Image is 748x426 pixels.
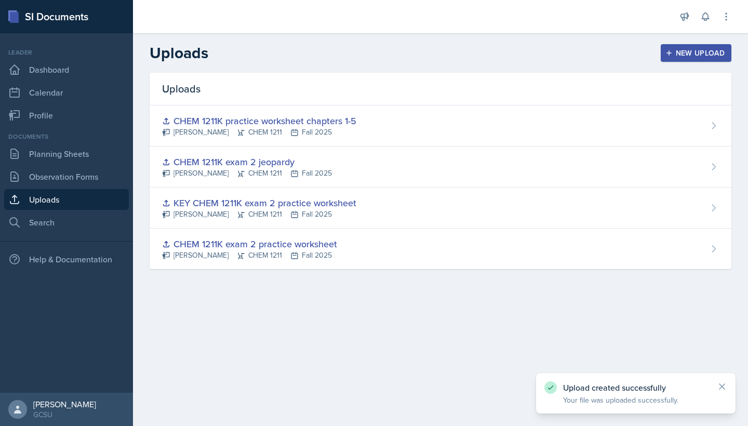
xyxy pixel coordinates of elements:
[4,249,129,270] div: Help & Documentation
[4,166,129,187] a: Observation Forms
[33,399,96,409] div: [PERSON_NAME]
[162,127,356,138] div: [PERSON_NAME] CHEM 1211 Fall 2025
[162,168,332,179] div: [PERSON_NAME] CHEM 1211 Fall 2025
[162,114,356,128] div: CHEM 1211K practice worksheet chapters 1-5
[667,49,725,57] div: New Upload
[661,44,732,62] button: New Upload
[162,237,337,251] div: CHEM 1211K exam 2 practice worksheet
[162,209,356,220] div: [PERSON_NAME] CHEM 1211 Fall 2025
[150,147,731,188] a: CHEM 1211K exam 2 jeopardy [PERSON_NAME]CHEM 1211Fall 2025
[4,189,129,210] a: Uploads
[4,132,129,141] div: Documents
[33,409,96,420] div: GCSU
[162,196,356,210] div: KEY CHEM 1211K exam 2 practice worksheet
[4,105,129,126] a: Profile
[563,382,709,393] p: Upload created successfully
[4,59,129,80] a: Dashboard
[150,188,731,229] a: KEY CHEM 1211K exam 2 practice worksheet [PERSON_NAME]CHEM 1211Fall 2025
[4,82,129,103] a: Calendar
[4,212,129,233] a: Search
[162,155,332,169] div: CHEM 1211K exam 2 jeopardy
[563,395,709,405] p: Your file was uploaded successfully.
[4,143,129,164] a: Planning Sheets
[150,105,731,147] a: CHEM 1211K practice worksheet chapters 1-5 [PERSON_NAME]CHEM 1211Fall 2025
[4,48,129,57] div: Leader
[150,73,731,105] div: Uploads
[162,250,337,261] div: [PERSON_NAME] CHEM 1211 Fall 2025
[150,44,208,62] h2: Uploads
[150,229,731,269] a: CHEM 1211K exam 2 practice worksheet [PERSON_NAME]CHEM 1211Fall 2025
